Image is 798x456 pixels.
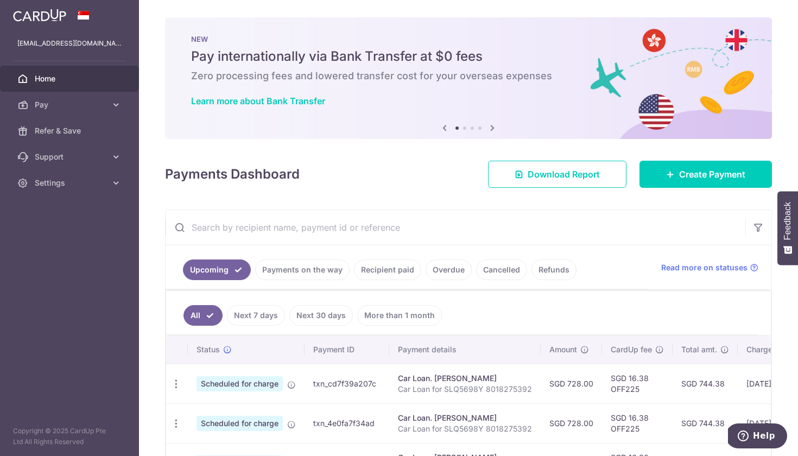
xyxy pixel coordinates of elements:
iframe: Opens a widget where you can find more information [728,423,787,451]
td: SGD 728.00 [541,403,602,443]
td: SGD 728.00 [541,364,602,403]
div: Car Loan. [PERSON_NAME] [398,413,532,423]
a: Recipient paid [354,259,421,280]
span: Scheduled for charge [197,416,283,431]
h6: Zero processing fees and lowered transfer cost for your overseas expenses [191,69,746,83]
a: More than 1 month [357,305,442,326]
a: Payments on the way [255,259,350,280]
span: Total amt. [681,344,717,355]
span: Download Report [528,168,600,181]
td: SGD 16.38 OFF225 [602,403,673,443]
td: SGD 16.38 OFF225 [602,364,673,403]
p: NEW [191,35,746,43]
td: SGD 744.38 [673,364,738,403]
a: Cancelled [476,259,527,280]
span: Support [35,151,106,162]
a: All [183,305,223,326]
a: Next 7 days [227,305,285,326]
span: Scheduled for charge [197,376,283,391]
h5: Pay internationally via Bank Transfer at $0 fees [191,48,746,65]
a: Create Payment [639,161,772,188]
a: Read more on statuses [661,262,758,273]
span: Pay [35,99,106,110]
a: Learn more about Bank Transfer [191,96,325,106]
a: Download Report [488,161,626,188]
p: Car Loan for SLQ5698Y 8018275392 [398,423,532,434]
img: CardUp [13,9,66,22]
p: Car Loan for SLQ5698Y 8018275392 [398,384,532,395]
td: txn_cd7f39a207c [305,364,389,403]
span: Settings [35,178,106,188]
div: Car Loan. [PERSON_NAME] [398,373,532,384]
span: Amount [549,344,577,355]
p: [EMAIL_ADDRESS][DOMAIN_NAME] [17,38,122,49]
span: Feedback [783,202,793,240]
span: Status [197,344,220,355]
a: Overdue [426,259,472,280]
span: CardUp fee [611,344,652,355]
td: txn_4e0fa7f34ad [305,403,389,443]
a: Upcoming [183,259,251,280]
img: Bank transfer banner [165,17,772,139]
h4: Payments Dashboard [165,164,300,184]
th: Payment ID [305,335,389,364]
button: Feedback - Show survey [777,191,798,265]
span: Charge date [746,344,791,355]
span: Home [35,73,106,84]
a: Refunds [531,259,577,280]
input: Search by recipient name, payment id or reference [166,210,745,245]
span: Create Payment [679,168,745,181]
th: Payment details [389,335,541,364]
td: SGD 744.38 [673,403,738,443]
a: Next 30 days [289,305,353,326]
span: Read more on statuses [661,262,748,273]
span: Refer & Save [35,125,106,136]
